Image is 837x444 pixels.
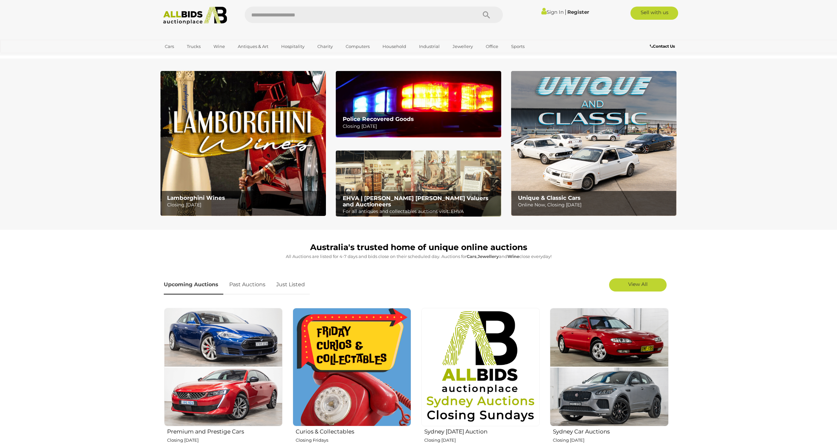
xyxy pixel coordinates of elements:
a: Past Auctions [224,275,270,294]
a: Police Recovered Goods Police Recovered Goods Closing [DATE] [336,71,501,137]
a: Register [567,9,589,15]
a: Trucks [183,41,205,52]
img: EHVA | Evans Hastings Valuers and Auctioneers [336,151,501,217]
p: Closing [DATE] [424,436,540,444]
b: EHVA | [PERSON_NAME] [PERSON_NAME] Valuers and Auctioneers [343,195,488,208]
img: Premium and Prestige Cars [164,308,283,426]
b: Police Recovered Goods [343,116,414,122]
img: Sydney Car Auctions [550,308,668,426]
a: Hospitality [277,41,309,52]
a: Jewellery [448,41,477,52]
a: Upcoming Auctions [164,275,223,294]
b: Unique & Classic Cars [518,195,580,201]
a: Sign In [541,9,564,15]
img: Curios & Collectables [293,308,411,426]
p: Closing [DATE] [553,436,668,444]
a: Charity [313,41,337,52]
a: Household [378,41,410,52]
p: Closing Fridays [296,436,411,444]
a: Lamborghini Wines Lamborghini Wines Closing [DATE] [160,71,326,216]
img: Allbids.com.au [160,7,231,25]
img: Unique & Classic Cars [511,71,677,216]
a: [GEOGRAPHIC_DATA] [160,52,216,63]
p: For all antiques and collectables auctions visit: EHVA [343,207,498,216]
strong: Cars [467,254,477,259]
a: EHVA | Evans Hastings Valuers and Auctioneers EHVA | [PERSON_NAME] [PERSON_NAME] Valuers and Auct... [336,151,501,217]
p: Closing [DATE] [167,201,322,209]
a: Sell with us [630,7,678,20]
a: Computers [341,41,374,52]
a: Wine [209,41,229,52]
h2: Curios & Collectables [296,427,411,435]
p: Online Now, Closing [DATE] [518,201,673,209]
a: Just Listed [271,275,310,294]
a: Cars [160,41,178,52]
a: Sports [507,41,529,52]
b: Contact Us [650,44,675,49]
strong: Jewellery [478,254,499,259]
span: View All [628,281,648,287]
a: Contact Us [650,43,677,50]
p: Closing [DATE] [167,436,283,444]
img: Sydney Sunday Auction [421,308,540,426]
h2: Premium and Prestige Cars [167,427,283,435]
a: Office [481,41,503,52]
a: Industrial [415,41,444,52]
p: Closing [DATE] [343,122,498,130]
a: Unique & Classic Cars Unique & Classic Cars Online Now, Closing [DATE] [511,71,677,216]
h2: Sydney [DATE] Auction [424,427,540,435]
span: | [565,8,566,15]
img: Police Recovered Goods [336,71,501,137]
img: Lamborghini Wines [160,71,326,216]
h2: Sydney Car Auctions [553,427,668,435]
button: Search [470,7,503,23]
a: Antiques & Art [234,41,273,52]
b: Lamborghini Wines [167,195,225,201]
p: All Auctions are listed for 4-7 days and bids close on their scheduled day. Auctions for , and cl... [164,253,674,260]
h1: Australia's trusted home of unique online auctions [164,243,674,252]
a: View All [609,278,667,292]
strong: Wine [507,254,519,259]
